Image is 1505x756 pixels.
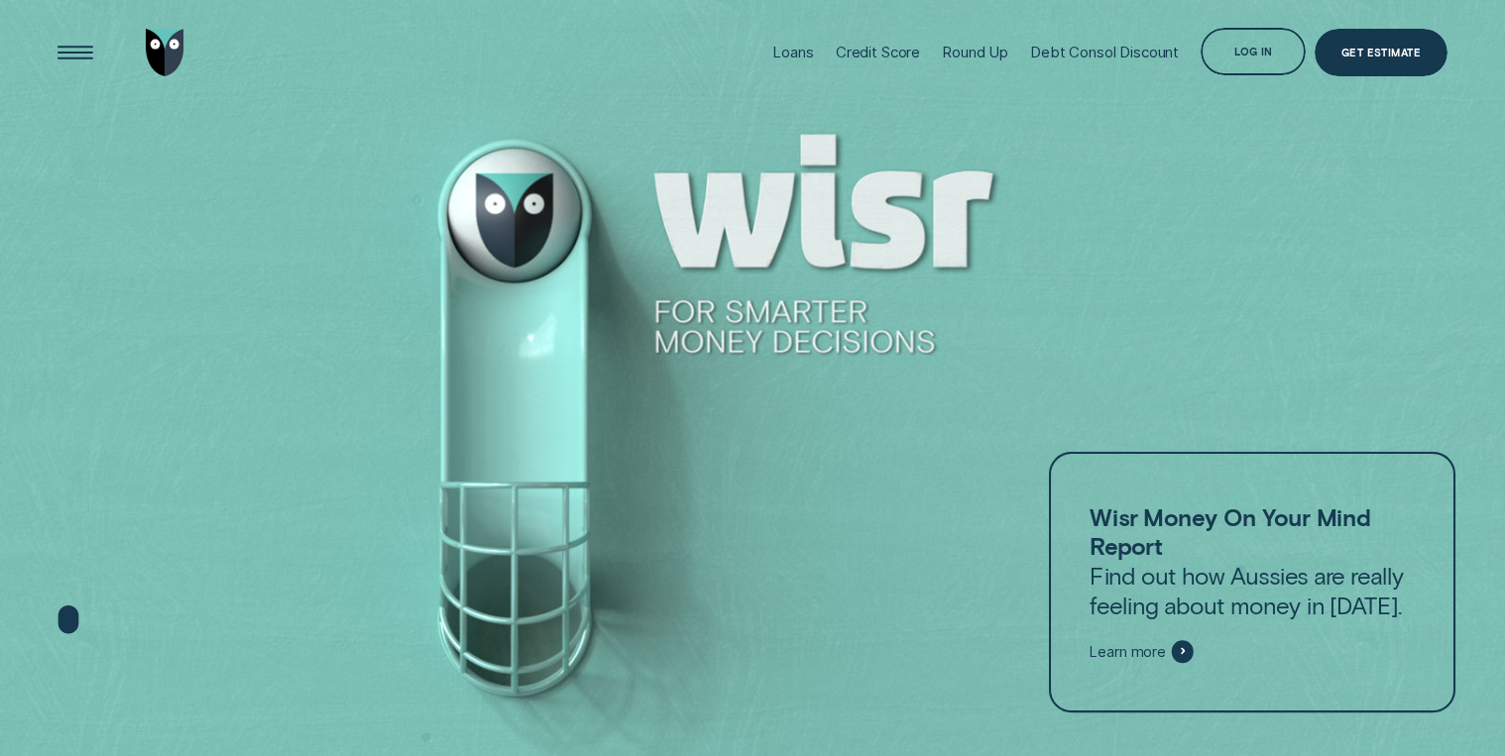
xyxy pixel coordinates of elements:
[1090,501,1370,560] strong: Wisr Money On Your Mind Report
[1315,29,1447,76] a: Get Estimate
[1030,43,1179,61] div: Debt Consol Discount
[1201,28,1306,75] button: Log in
[52,29,99,76] button: Open Menu
[146,29,185,76] img: Wisr
[1090,501,1414,620] p: Find out how Aussies are really feeling about money in [DATE].
[942,43,1008,61] div: Round Up
[836,43,920,61] div: Credit Score
[772,43,813,61] div: Loans
[1090,642,1166,660] span: Learn more
[1049,451,1455,712] a: Wisr Money On Your Mind ReportFind out how Aussies are really feeling about money in [DATE].Learn...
